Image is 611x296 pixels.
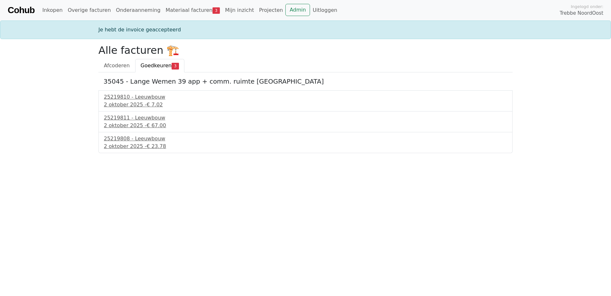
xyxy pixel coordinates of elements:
[40,4,65,17] a: Inkopen
[8,3,35,18] a: Cohub
[135,59,184,72] a: Goedkeuren3
[104,62,130,69] span: Afcoderen
[172,63,179,69] span: 3
[141,62,172,69] span: Goedkeuren
[147,122,166,128] span: € 67.00
[285,4,310,16] a: Admin
[310,4,340,17] a: Uitloggen
[147,143,166,149] span: € 23.78
[95,26,516,34] div: Je hebt de invoice geaccepteerd
[113,4,163,17] a: Onderaanneming
[571,4,603,10] span: Ingelogd onder:
[213,7,220,14] span: 3
[257,4,286,17] a: Projecten
[104,122,507,129] div: 2 oktober 2025 -
[104,101,507,109] div: 2 oktober 2025 -
[104,78,507,85] h5: 35045 - Lange Wemen 39 app + comm. ruimte [GEOGRAPHIC_DATA]
[98,44,513,56] h2: Alle facturen 🏗️
[222,4,257,17] a: Mijn inzicht
[65,4,113,17] a: Overige facturen
[104,93,507,101] div: 25219810 - Leeuwbouw
[147,102,163,108] span: € 7.02
[104,135,507,143] div: 25219808 - Leeuwbouw
[560,10,603,17] span: Trebbe NoordOost
[104,114,507,122] div: 25219811 - Leeuwbouw
[104,93,507,109] a: 25219810 - Leeuwbouw2 oktober 2025 -€ 7.02
[104,114,507,129] a: 25219811 - Leeuwbouw2 oktober 2025 -€ 67.00
[163,4,222,17] a: Materiaal facturen3
[104,135,507,150] a: 25219808 - Leeuwbouw2 oktober 2025 -€ 23.78
[98,59,135,72] a: Afcoderen
[104,143,507,150] div: 2 oktober 2025 -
